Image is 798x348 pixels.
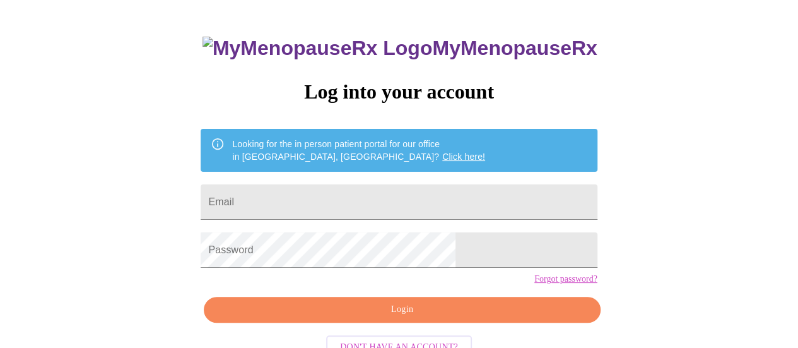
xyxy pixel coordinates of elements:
[204,297,600,323] button: Login
[232,133,485,168] div: Looking for the in person patient portal for our office in [GEOGRAPHIC_DATA], [GEOGRAPHIC_DATA]?
[218,302,585,318] span: Login
[202,37,432,60] img: MyMenopauseRx Logo
[534,274,597,284] a: Forgot password?
[202,37,597,60] h3: MyMenopauseRx
[201,80,597,104] h3: Log into your account
[442,152,485,162] a: Click here!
